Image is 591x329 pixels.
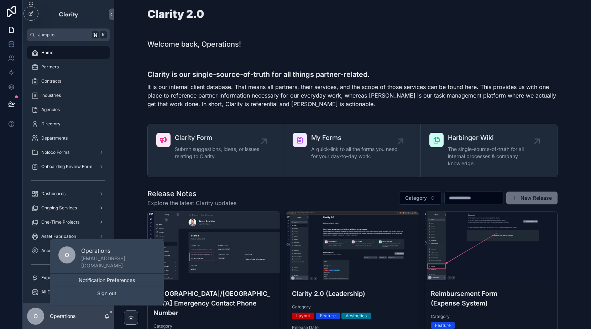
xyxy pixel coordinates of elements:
button: Select Button [399,191,441,205]
a: My FormsA quick-link to all the forms you need for your day-to-day work. [284,124,420,177]
button: Sign out [50,287,164,300]
span: Noloco Forms [41,150,69,155]
button: Jump to...K [27,28,110,41]
span: Category [405,194,427,202]
span: Ongoing Services [41,205,77,211]
span: Submit suggestions, ideas, or issues relating to Clarity. [175,146,264,160]
a: Noloco Forms [27,146,110,159]
span: Home [41,50,53,56]
a: Partners [27,61,110,73]
p: It is our internal client database. That means all partners, their services, and the scope of tho... [147,83,558,108]
a: All Expenses [27,286,110,298]
p: [EMAIL_ADDRESS][DOMAIN_NAME] [81,255,155,269]
p: Operations [50,313,75,320]
span: Agencies [41,107,60,113]
a: Expenses [27,271,110,284]
h1: Clarity 2.0 [147,9,204,19]
div: Feature [320,313,336,319]
span: Explore the latest Clarity updates [147,199,236,207]
span: My Forms [311,133,400,143]
h1: Release Notes [147,189,236,199]
a: Contracts [27,75,110,88]
div: scrollable content [23,41,114,303]
span: Departments [41,135,68,141]
h4: Reimbursement Form (Expense System) [431,289,551,308]
div: Layout [296,313,310,319]
a: Home [27,46,110,59]
span: O [33,312,38,320]
img: App logo [58,9,79,20]
h4: Clarity 2.0 (Leadership) [292,289,413,298]
span: Directory [41,121,61,127]
a: Account Access Records [27,244,110,257]
a: Departments [27,132,110,145]
span: Harbinger Wiki [448,133,537,143]
a: One-Time Projects [27,216,110,229]
a: Directory [27,117,110,130]
a: Onboarding Review Form [27,160,110,173]
span: Jump to... [38,32,89,38]
span: K [100,32,106,38]
span: Clarity Form [175,133,264,143]
span: Onboarding Review Form [41,164,93,169]
span: Category [153,323,274,329]
span: The single-source-of-truth for all internal processes & company knowledge. [448,146,537,167]
span: Asset Fabrication [41,234,76,239]
div: Aesthetics [346,313,367,319]
span: Account Access Records [41,248,91,254]
span: Industries [41,93,61,98]
h1: Welcome back, Operations! [147,39,241,49]
div: Publish-Release-—-Release-Notes-Clarity-2.0-2024-06-05-at-3.31.01-PM.jpg [425,212,557,280]
a: Asset Fabrication [27,230,110,243]
div: Georgi-Georgiev-—-Directory-Clarity-2.0-2024-12-16-at-10.28.43-AM.jpg [148,212,280,280]
a: Dashboards [27,187,110,200]
span: Dashboards [41,191,66,197]
span: Category [431,314,551,319]
span: One-Time Projects [41,219,79,225]
h3: Clarity is our single-source-of-truth for all things partner-related. [147,69,558,80]
div: Feature [435,322,451,329]
button: Notification Preferences [50,274,164,287]
a: Harbinger WikiThe single-source-of-truth for all internal processes & company knowledge. [421,124,557,177]
p: Operations [81,246,155,255]
a: Clarity FormSubmit suggestions, ideas, or issues relating to Clarity. [148,124,284,177]
span: Contracts [41,78,61,84]
span: A quick-link to all the forms you need for your day-to-day work. [311,146,400,160]
span: Category [292,304,413,310]
a: Industries [27,89,110,102]
span: O [65,251,69,259]
span: All Expenses [41,289,67,295]
span: Expenses [41,275,61,281]
a: Ongoing Services [27,202,110,214]
h4: [GEOGRAPHIC_DATA]/[GEOGRAPHIC_DATA] Emergency Contact Phone Number [153,289,274,318]
span: Partners [41,64,59,70]
a: Agencies [27,103,110,116]
button: New Release [506,192,558,204]
div: Home-Clarity-2.0-2024-06-03-at-1.31.18-PM.jpg [286,212,418,280]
